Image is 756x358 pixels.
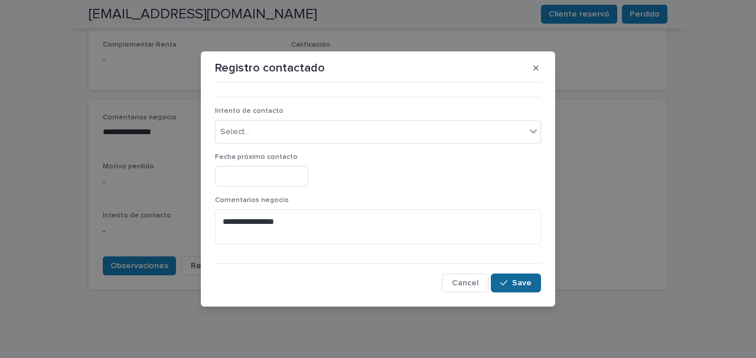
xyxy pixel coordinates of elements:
span: Comentarios negocio [215,197,289,204]
span: Cancel [452,279,478,287]
p: Registro contactado [215,61,325,75]
div: Select... [220,126,250,138]
button: Cancel [442,274,488,292]
span: Fecha próximo contacto [215,154,298,161]
span: Save [512,279,532,287]
button: Save [491,274,541,292]
span: Intento de contacto [215,108,283,115]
